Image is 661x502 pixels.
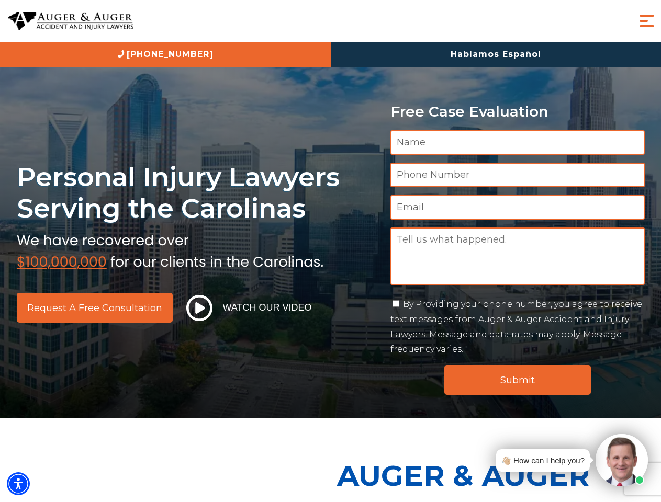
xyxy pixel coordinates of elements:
[27,303,162,313] span: Request a Free Consultation
[7,472,30,495] div: Accessibility Menu
[17,230,323,269] img: sub text
[444,365,591,395] input: Submit
[17,161,378,224] h1: Personal Injury Lawyers Serving the Carolinas
[17,293,173,323] a: Request a Free Consultation
[636,10,657,31] button: Menu
[8,12,133,31] img: Auger & Auger Accident and Injury Lawyers Logo
[596,434,648,486] img: Intaker widget Avatar
[390,130,645,155] input: Name
[390,163,645,187] input: Phone Number
[501,453,585,467] div: 👋🏼 How can I help you?
[390,104,645,120] p: Free Case Evaluation
[390,195,645,220] input: Email
[337,450,655,501] p: Auger & Auger
[390,299,642,354] label: By Providing your phone number, you agree to receive text messages from Auger & Auger Accident an...
[183,294,315,322] button: Watch Our Video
